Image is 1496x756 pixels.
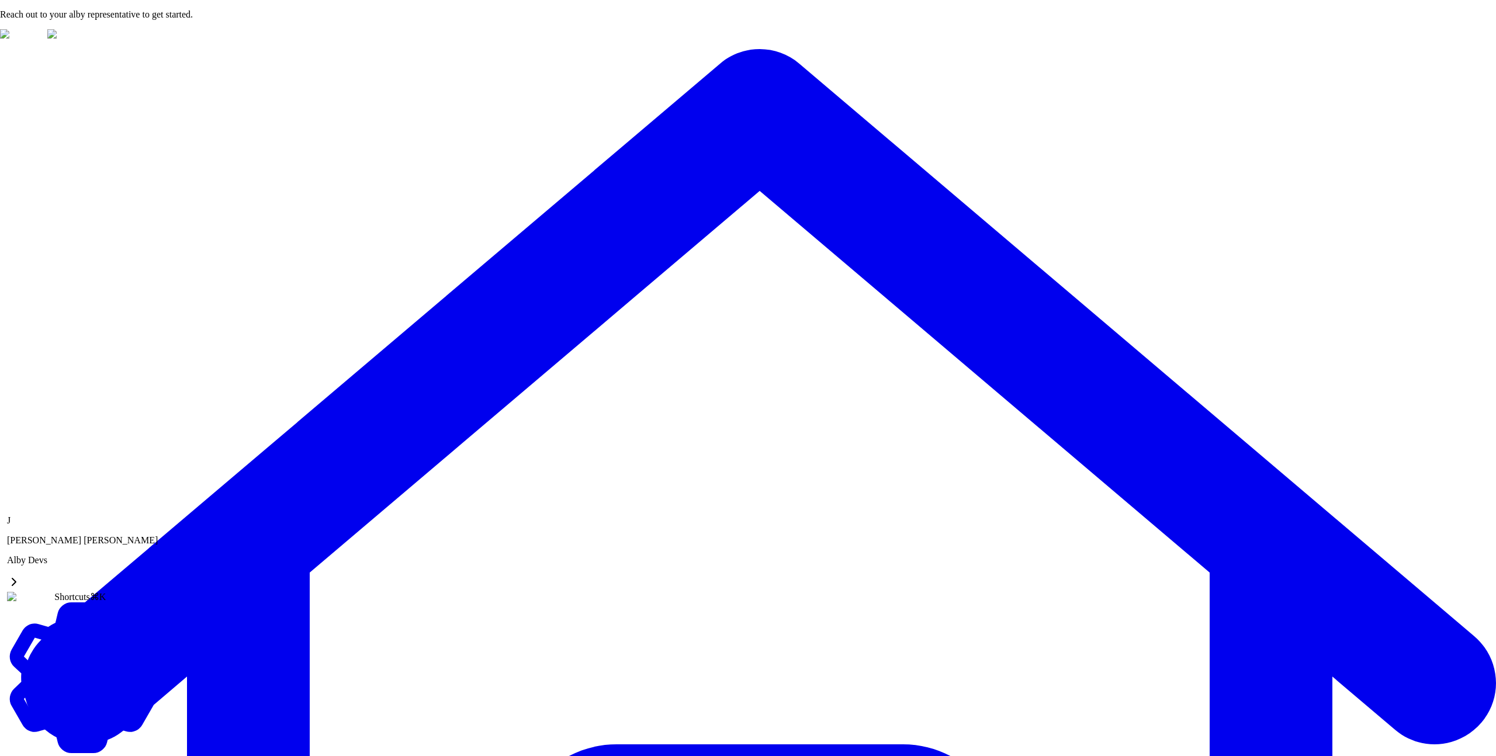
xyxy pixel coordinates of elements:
[7,535,158,546] p: [PERSON_NAME] [PERSON_NAME]
[90,592,106,602] span: ⌘K
[7,555,158,566] p: Alby Devs
[7,515,11,525] span: J
[54,592,89,602] span: Shortcuts
[7,592,54,602] img: alby Logo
